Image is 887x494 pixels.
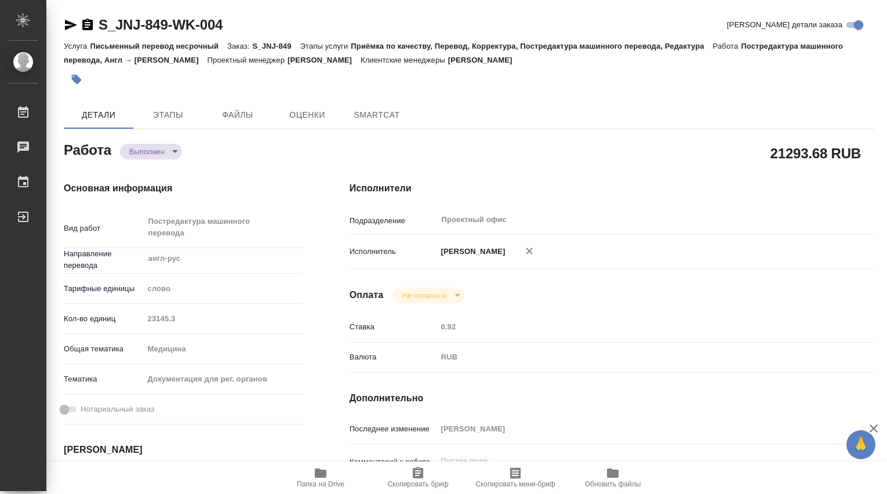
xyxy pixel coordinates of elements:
p: Кол-во единиц [64,313,144,325]
p: Подразделение [350,215,437,227]
div: Выполнен [120,144,182,159]
p: Приёмка по качеству, Перевод, Корректура, Постредактура машинного перевода, Редактура [351,42,712,50]
p: Комментарий к работе [350,456,437,468]
p: [PERSON_NAME] [448,56,521,64]
span: Оценки [279,108,335,122]
p: Тематика [64,373,144,385]
button: Удалить исполнителя [517,238,542,264]
p: Валюта [350,351,437,363]
span: [PERSON_NAME] детали заказа [727,19,842,31]
h4: Исполнители [350,181,874,195]
p: S_JNJ-849 [252,42,300,50]
p: Ставка [350,321,437,333]
button: Скопировать ссылку для ЯМессенджера [64,18,78,32]
p: Вид работ [64,223,144,234]
input: Пустое поле [437,420,831,437]
p: [PERSON_NAME] [288,56,361,64]
span: SmartCat [349,108,405,122]
button: Добавить тэг [64,67,89,92]
div: RUB [437,347,831,367]
div: Выполнен [392,288,464,303]
span: Папка на Drive [297,480,344,488]
span: 🙏 [851,433,871,457]
p: Проектный менеджер [208,56,288,64]
button: Не оплачена [398,290,450,300]
p: Общая тематика [64,343,144,355]
p: Письменный перевод несрочный [90,42,227,50]
p: Направление перевода [64,248,144,271]
button: Выполнен [126,147,168,157]
h2: Работа [64,139,111,159]
p: Тарифные единицы [64,283,144,295]
span: Скопировать бриф [387,480,448,488]
span: Скопировать мини-бриф [475,480,555,488]
h4: [PERSON_NAME] [64,443,303,457]
button: Папка на Drive [272,462,369,494]
button: Обновить файлы [564,462,661,494]
button: Скопировать бриф [369,462,467,494]
div: Документация для рег. органов [144,369,303,389]
p: Услуга [64,42,90,50]
p: Заказ: [227,42,252,50]
input: Пустое поле [437,318,831,335]
p: Клиентские менеджеры [361,56,448,64]
button: 🙏 [846,430,875,459]
span: Детали [71,108,126,122]
p: Исполнитель [350,246,437,257]
span: Обновить файлы [585,480,641,488]
span: Этапы [140,108,196,122]
h4: Оплата [350,288,384,302]
div: слово [144,279,303,299]
button: Скопировать ссылку [81,18,94,32]
p: Этапы услуги [300,42,351,50]
span: Нотариальный заказ [81,404,154,415]
h4: Основная информация [64,181,303,195]
span: Файлы [210,108,266,122]
a: S_JNJ-849-WK-004 [99,17,223,32]
p: Последнее изменение [350,423,437,435]
h4: Дополнительно [350,391,874,405]
p: Работа [713,42,741,50]
input: Пустое поле [144,310,303,327]
button: Скопировать мини-бриф [467,462,564,494]
div: Медицина [144,339,303,359]
p: [PERSON_NAME] [437,246,506,257]
h2: 21293.68 RUB [770,143,861,163]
